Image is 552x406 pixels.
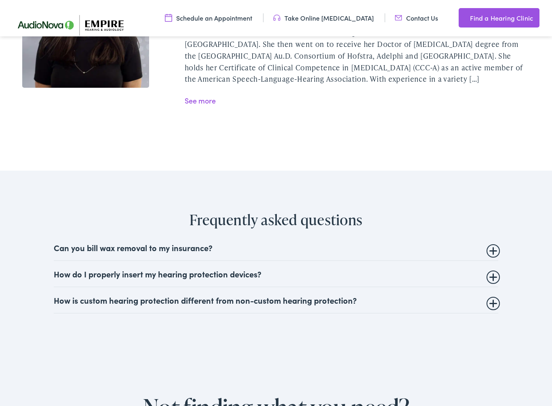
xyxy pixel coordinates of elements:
[273,13,374,22] a: Take Online [MEDICAL_DATA]
[459,13,466,23] img: utility icon
[54,243,498,252] summary: Can you bill wax removal to my insurance?
[185,95,216,106] a: See more
[459,8,539,27] a: Find a Hearing Clinic
[54,269,498,279] summary: How do I properly insert my hearing protection devices?
[395,13,438,22] a: Contact Us
[22,211,530,228] h2: Frequently asked questions
[395,13,402,22] img: utility icon
[165,13,252,22] a: Schedule an Appointment
[273,13,280,22] img: utility icon
[54,295,498,305] summary: How is custom hearing protection different from non-custom hearing protection?
[185,27,530,85] div: [PERSON_NAME] earned her Bachelor of Arts degree in Communications from [GEOGRAPHIC_DATA]. She th...
[165,13,172,22] img: utility icon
